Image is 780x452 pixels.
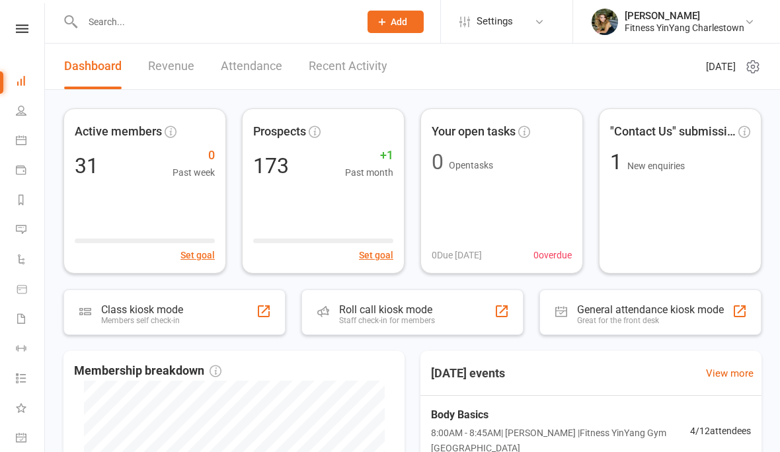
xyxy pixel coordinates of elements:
[477,7,513,36] span: Settings
[625,22,744,34] div: Fitness YinYang Charlestown
[625,10,744,22] div: [PERSON_NAME]
[148,44,194,89] a: Revenue
[16,67,46,97] a: Dashboard
[221,44,282,89] a: Attendance
[533,248,572,262] span: 0 overdue
[577,303,724,316] div: General attendance kiosk mode
[253,155,289,176] div: 173
[16,97,46,127] a: People
[309,44,387,89] a: Recent Activity
[592,9,618,35] img: thumb_image1684727916.png
[577,316,724,325] div: Great for the front desk
[345,165,393,180] span: Past month
[420,361,516,385] h3: [DATE] events
[180,248,215,262] button: Set goal
[16,157,46,186] a: Payments
[706,365,754,381] a: View more
[253,122,306,141] span: Prospects
[432,248,482,262] span: 0 Due [DATE]
[173,146,215,165] span: 0
[16,127,46,157] a: Calendar
[64,44,122,89] a: Dashboard
[339,316,435,325] div: Staff check-in for members
[391,17,407,27] span: Add
[449,160,493,170] span: Open tasks
[75,155,98,176] div: 31
[431,406,690,424] span: Body Basics
[79,13,350,31] input: Search...
[16,395,46,424] a: What's New
[610,149,627,174] span: 1
[368,11,424,33] button: Add
[359,248,393,262] button: Set goal
[339,303,435,316] div: Roll call kiosk mode
[610,122,736,141] span: "Contact Us" submissions
[101,303,183,316] div: Class kiosk mode
[706,59,736,75] span: [DATE]
[74,361,221,381] span: Membership breakdown
[432,151,444,172] div: 0
[690,424,751,438] span: 4 / 12 attendees
[627,161,685,171] span: New enquiries
[173,165,215,180] span: Past week
[16,276,46,305] a: Product Sales
[101,316,183,325] div: Members self check-in
[75,122,162,141] span: Active members
[345,146,393,165] span: +1
[432,122,516,141] span: Your open tasks
[16,186,46,216] a: Reports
